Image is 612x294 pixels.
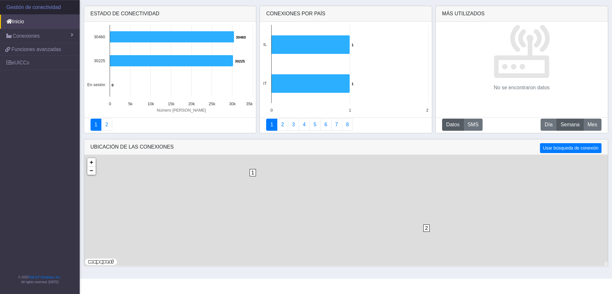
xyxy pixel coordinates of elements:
[540,143,601,153] button: Usar búsqueda de conexión
[277,119,288,131] a: Operador
[320,119,331,131] a: Tendencia de 14 días
[128,101,133,106] text: 5k
[208,101,215,106] text: 25k
[235,59,245,63] text: 30225
[188,101,195,106] text: 20k
[94,58,105,63] text: 30225
[271,108,273,113] text: 0
[352,82,353,86] text: 1
[91,119,250,131] nav: Summary paging
[557,119,584,131] button: Semana
[561,121,580,129] span: Semana
[426,108,428,113] text: 2
[91,119,102,131] a: Estado de conectividad
[236,35,246,39] text: 30460
[112,83,113,87] text: 0
[94,34,105,39] text: 30460
[331,119,342,131] a: Sesión cero
[423,224,430,232] span: 2
[266,119,426,131] nav: Summary paging
[157,108,206,113] text: Número [PERSON_NAME]
[87,166,96,175] a: Zoom out
[493,22,550,79] img: No se encontraron datos
[587,121,597,129] span: Mes
[541,119,557,131] button: Día
[250,169,256,176] span: 1
[84,139,608,155] div: UBICACIÓN DE LAS CONEXIONES
[101,119,112,131] a: Estado de implementación
[263,42,267,47] text: IL
[352,43,353,47] text: 1
[13,32,40,40] span: Conexiones
[87,158,96,166] a: Zoom in
[266,119,277,131] a: Conexiones por país
[349,108,351,113] text: 1
[246,101,253,106] text: 35k
[229,101,236,106] text: 30k
[109,101,111,106] text: 0
[463,119,483,131] button: SMS
[310,119,321,131] a: Uso por operador
[168,101,174,106] text: 15k
[299,119,310,131] a: Conexiones por operador
[260,6,432,22] div: Conexiones por país
[147,101,154,106] text: 10k
[442,119,464,131] button: Datos
[494,84,550,92] p: No se encontraron datos
[545,121,553,129] span: Día
[84,6,256,22] div: Estado de conectividad
[342,119,353,131] a: Sin conexión durante 30 días
[87,82,105,87] text: En sesión
[11,46,61,53] span: Funciones avanzadas
[288,119,299,131] a: Uso por país
[583,119,601,131] button: Mes
[442,10,484,18] div: Más utilizados
[29,276,61,279] a: Telit IoT Solutions, Inc.
[263,81,267,86] text: IT
[250,169,256,188] div: 1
